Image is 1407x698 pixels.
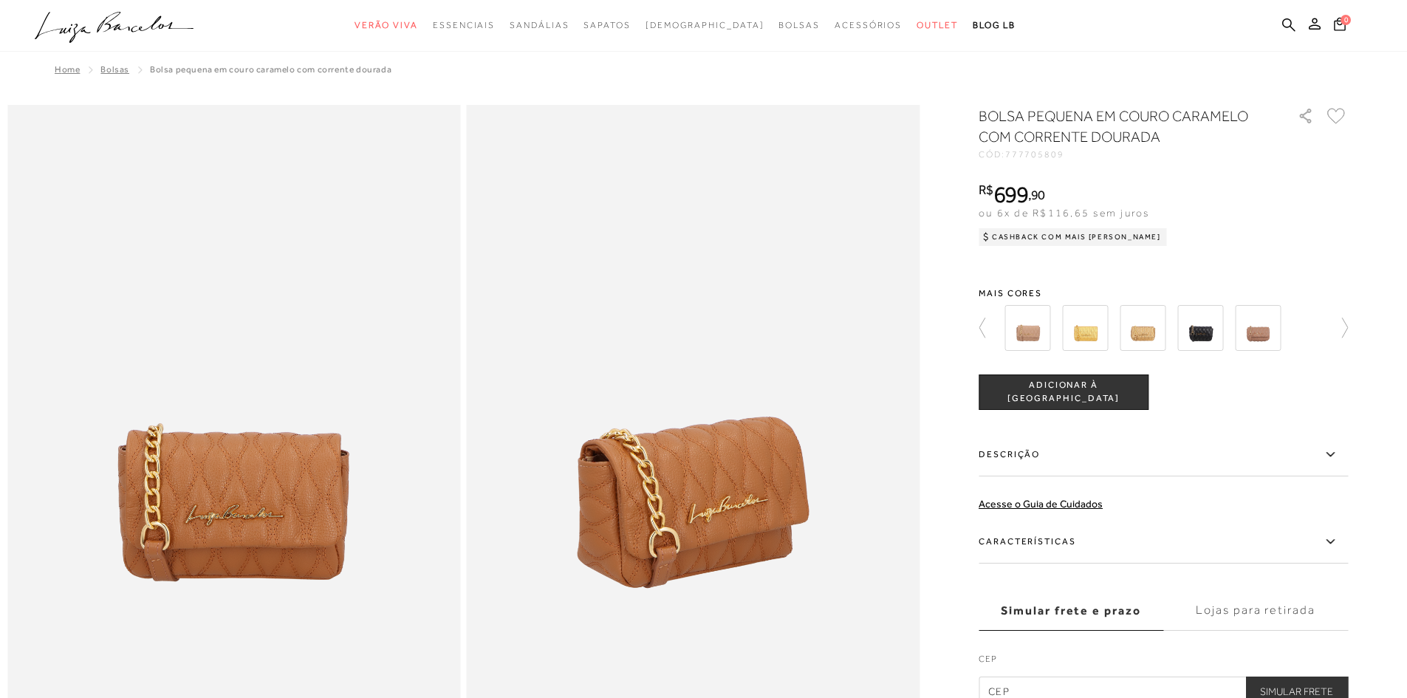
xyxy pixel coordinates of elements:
[646,12,764,39] a: noSubCategoriesText
[979,183,993,196] i: R$
[979,228,1167,246] div: Cashback com Mais [PERSON_NAME]
[355,12,418,39] a: categoryNavScreenReaderText
[979,652,1348,673] label: CEP
[1004,305,1050,351] img: BOLSA EM COURO BEGE COM LOGO METALIZADO LB PEQUENA
[979,289,1348,298] span: Mais cores
[583,20,630,30] span: Sapatos
[1005,149,1064,160] span: 777705809
[778,12,820,39] a: categoryNavScreenReaderText
[973,20,1016,30] span: BLOG LB
[979,374,1148,410] button: ADICIONAR À [GEOGRAPHIC_DATA]
[433,12,495,39] a: categoryNavScreenReaderText
[979,207,1149,219] span: ou 6x de R$116,65 sem juros
[150,64,391,75] span: BOLSA PEQUENA EM COURO CARAMELO COM CORRENTE DOURADA
[979,434,1348,476] label: Descrição
[973,12,1016,39] a: BLOG LB
[1120,305,1165,351] img: BOLSA EM COURO OURO VELHO COM LOGO METALIZADO LB PEQUENA
[835,20,902,30] span: Acessórios
[1028,188,1045,202] i: ,
[979,498,1103,510] a: Acesse o Guia de Cuidados
[1235,305,1281,351] img: Bolsa pequena crossbody camel
[917,20,958,30] span: Outlet
[1341,15,1351,25] span: 0
[979,591,1163,631] label: Simular frete e prazo
[979,150,1274,159] div: CÓD:
[355,20,418,30] span: Verão Viva
[433,20,495,30] span: Essenciais
[55,64,80,75] a: Home
[1329,16,1350,36] button: 0
[510,12,569,39] a: categoryNavScreenReaderText
[993,181,1028,208] span: 699
[510,20,569,30] span: Sandálias
[979,521,1348,564] label: Características
[917,12,958,39] a: categoryNavScreenReaderText
[583,12,630,39] a: categoryNavScreenReaderText
[1031,187,1045,202] span: 90
[100,64,129,75] a: Bolsas
[835,12,902,39] a: categoryNavScreenReaderText
[979,379,1148,405] span: ADICIONAR À [GEOGRAPHIC_DATA]
[778,20,820,30] span: Bolsas
[1163,591,1348,631] label: Lojas para retirada
[1062,305,1108,351] img: BOLSA EM COURO DOURADO COM LOGO METALIZADO LB PEQUENA
[1177,305,1223,351] img: BOLSA EM COURO PRETA
[646,20,764,30] span: [DEMOGRAPHIC_DATA]
[979,106,1256,147] h1: BOLSA PEQUENA EM COURO CARAMELO COM CORRENTE DOURADA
